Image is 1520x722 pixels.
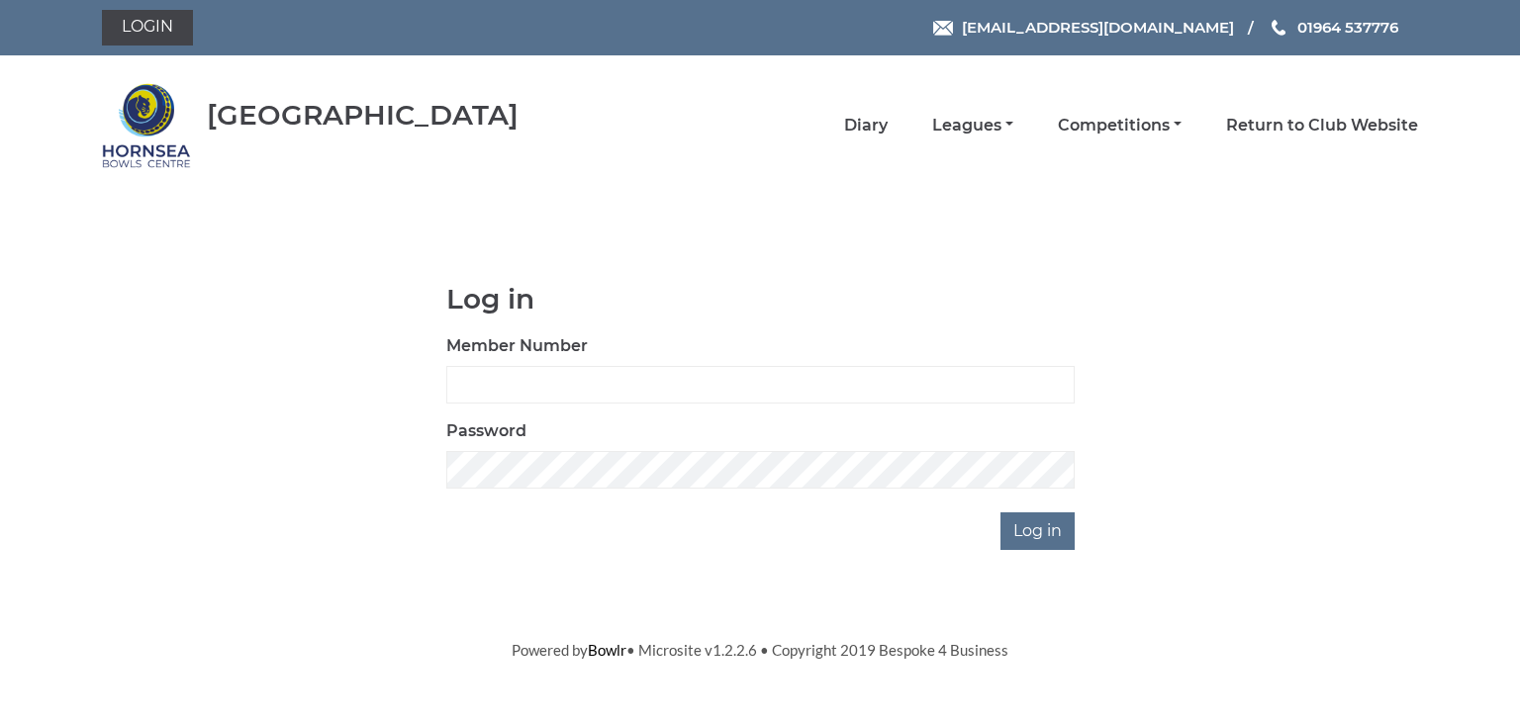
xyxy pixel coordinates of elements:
a: Return to Club Website [1226,115,1418,136]
a: Phone us 01964 537776 [1269,16,1398,39]
div: [GEOGRAPHIC_DATA] [207,100,519,131]
a: Leagues [932,115,1013,136]
img: Phone us [1272,20,1285,36]
span: 01964 537776 [1297,18,1398,37]
label: Member Number [446,334,588,358]
a: Email [EMAIL_ADDRESS][DOMAIN_NAME] [933,16,1234,39]
img: Hornsea Bowls Centre [102,81,191,170]
span: Powered by • Microsite v1.2.2.6 • Copyright 2019 Bespoke 4 Business [512,641,1008,659]
span: [EMAIL_ADDRESS][DOMAIN_NAME] [962,18,1234,37]
h1: Log in [446,284,1075,315]
a: Diary [844,115,888,136]
a: Login [102,10,193,45]
label: Password [446,419,526,443]
a: Competitions [1058,115,1182,136]
a: Bowlr [588,641,626,659]
img: Email [933,21,953,36]
input: Log in [1000,512,1075,550]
